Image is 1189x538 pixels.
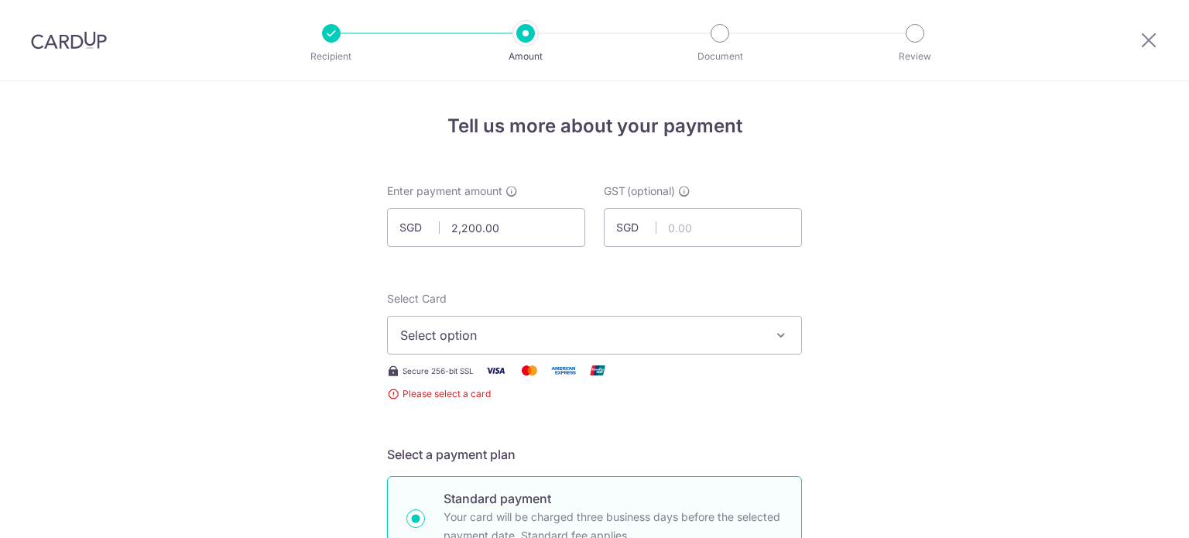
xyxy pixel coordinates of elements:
span: Please select a card [387,386,802,402]
span: Select option [400,326,761,344]
img: Visa [480,361,511,380]
span: translation missing: en.payables.payment_networks.credit_card.summary.labels.select_card [387,292,447,305]
span: (optional) [627,183,675,199]
img: American Express [548,361,579,380]
input: 0.00 [604,208,802,247]
span: SGD [399,220,440,235]
p: Amount [468,49,583,64]
button: Select option [387,316,802,355]
h4: Tell us more about your payment [387,112,802,140]
img: Mastercard [514,361,545,380]
img: CardUp [31,31,107,50]
input: 0.00 [387,208,585,247]
span: Secure 256-bit SSL [403,365,474,377]
p: Review [858,49,972,64]
span: Enter payment amount [387,183,502,199]
span: SGD [616,220,656,235]
img: Union Pay [582,361,613,380]
span: GST [604,183,625,199]
h5: Select a payment plan [387,445,802,464]
p: Standard payment [444,489,783,508]
p: Recipient [274,49,389,64]
p: Document [663,49,777,64]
